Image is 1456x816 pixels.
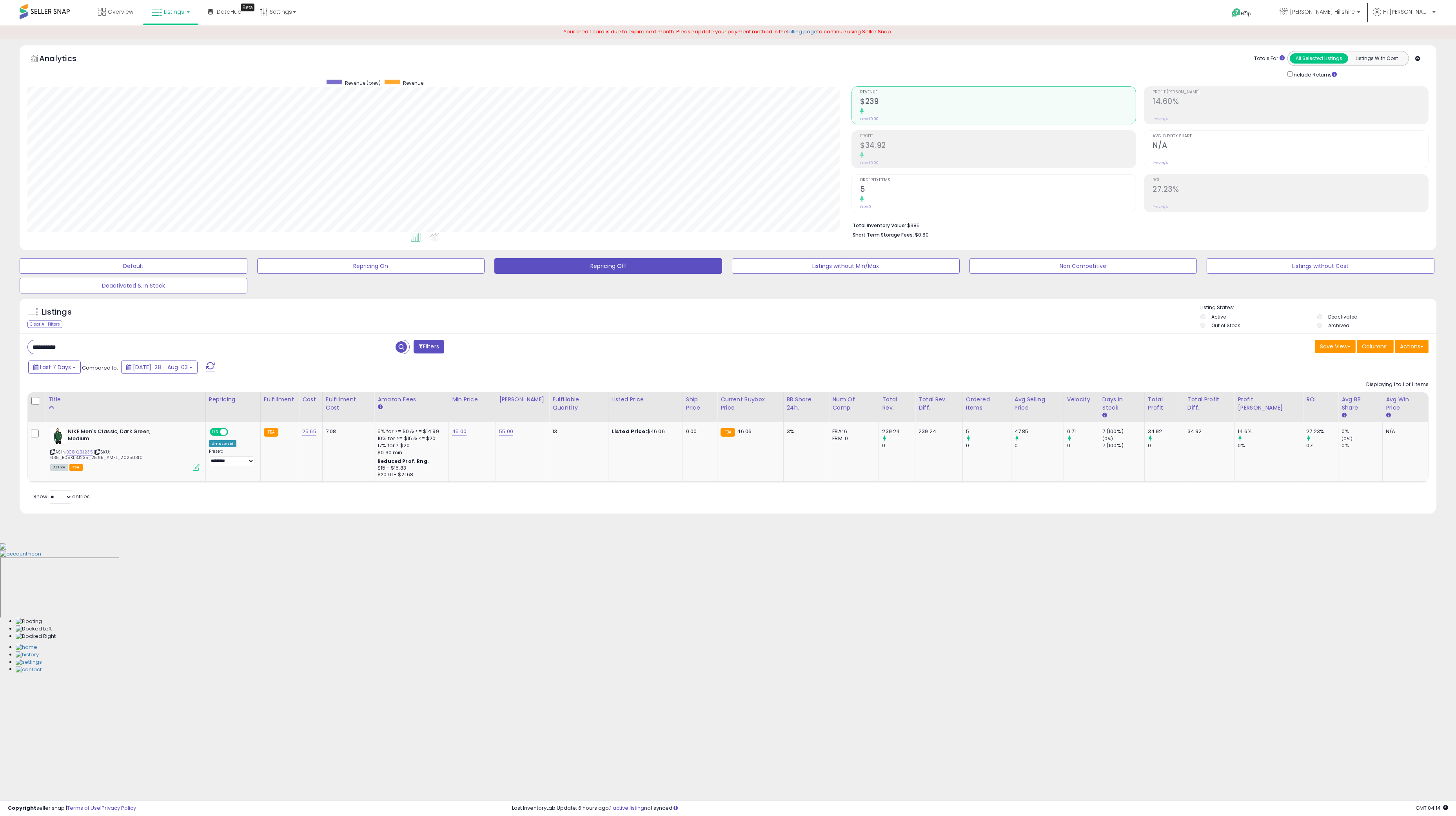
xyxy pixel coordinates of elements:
[209,395,257,404] div: Repricing
[1067,428,1099,435] div: 0.71
[721,428,735,437] small: FBA
[1067,395,1096,404] div: Velocity
[787,28,817,35] a: billing page
[1238,428,1303,435] div: 14.6%
[1328,322,1349,329] label: Archived
[1015,428,1064,435] div: 47.85
[499,395,546,404] div: [PERSON_NAME]
[737,428,752,435] span: 46.06
[1306,395,1335,404] div: ROI
[1282,70,1346,79] div: Include Returns
[787,395,826,412] div: BB Share 24h.
[28,361,81,374] button: Last 7 Days
[1102,395,1141,412] div: Days In Stock
[860,117,879,121] small: Prev: $0.00
[1153,90,1428,95] span: Profit [PERSON_NAME]
[832,428,873,435] div: FBA: 6
[345,80,381,86] span: Revenue (prev)
[1315,340,1356,353] button: Save View
[50,464,68,471] span: All listings currently available for purchase on Amazon
[1348,53,1406,64] button: Listings With Cost
[241,4,254,11] div: Tooltip anchor
[1153,134,1428,138] span: Avg. Buybox Share
[414,340,444,353] button: Filters
[1102,428,1144,435] div: 7 (100%)
[915,231,929,239] span: $0.80
[732,258,960,274] button: Listings without Min/Max
[612,428,677,435] div: $46.06
[721,395,780,412] div: Current Buybox Price
[1211,322,1240,329] label: Out of Stock
[50,428,66,444] img: 41XHgUXnbaL._SL40_.jpg
[326,395,371,412] div: Fulfillment Cost
[1153,97,1428,107] h2: 14.60%
[860,97,1136,107] h2: $239
[966,428,1011,435] div: 5
[1357,340,1394,353] button: Columns
[39,53,92,66] h5: Analytics
[50,428,200,470] div: ASIN:
[1067,442,1099,449] div: 0
[1241,10,1252,17] span: Help
[860,141,1136,151] h2: $34.92
[1342,435,1353,442] small: (0%)
[121,361,198,374] button: [DATE]-28 - Aug-03
[853,220,1423,229] li: $385
[860,160,879,165] small: Prev: $0.00
[378,404,382,411] small: Amazon Fees.
[1187,395,1231,412] div: Total Profit Diff.
[1306,428,1338,435] div: 27.23%
[211,428,220,435] span: ON
[612,395,679,404] div: Listed Price
[1290,8,1355,16] span: [PERSON_NAME] Hillshire
[966,442,1011,449] div: 0
[66,449,93,455] a: B08KL3J235
[969,258,1197,274] button: Non Competitive
[1148,442,1184,449] div: 0
[16,633,56,640] img: Docked Right
[1383,8,1430,16] span: Hi [PERSON_NAME]
[452,395,492,404] div: Min Price
[882,442,915,449] div: 0
[1015,442,1064,449] div: 0
[1238,395,1300,412] div: Profit [PERSON_NAME]
[403,80,423,86] span: Revenue
[1153,160,1168,165] small: Prev: N/A
[378,442,443,449] div: 17% for > $20
[1386,428,1422,435] div: N/A
[42,307,72,318] h5: Listings
[164,8,184,16] span: Listings
[686,395,714,412] div: Ship Price
[552,395,605,412] div: Fulfillable Quantity
[853,222,906,229] b: Total Inventory Value:
[264,428,278,437] small: FBA
[882,428,915,435] div: 239.24
[1342,412,1346,419] small: Avg BB Share.
[378,395,445,404] div: Amazon Fees
[1395,340,1429,353] button: Actions
[16,625,52,633] img: Docked Left
[853,231,914,238] b: Short Term Storage Fees:
[1102,442,1144,449] div: 7 (100%)
[378,465,443,472] div: $15 - $15.83
[1225,2,1267,25] a: Help
[209,449,254,466] div: Preset:
[882,395,912,412] div: Total Rev.
[16,659,42,666] img: Settings
[16,644,37,651] img: Home
[108,8,133,16] span: Overview
[1342,442,1382,449] div: 0%
[919,428,957,435] div: 239.24
[20,278,247,293] button: Deactivated & In Stock
[217,8,241,16] span: DataHub
[1306,442,1338,449] div: 0%
[1015,395,1060,412] div: Avg Selling Price
[1231,8,1241,18] i: Get Help
[16,666,42,674] img: Contact
[919,395,959,412] div: Total Rev. Diff.
[1148,395,1181,412] div: Total Profit
[68,428,163,444] b: NIKE Men's Classic, Dark Green, Medium
[1211,313,1226,320] label: Active
[209,440,236,447] div: Amazon AI
[257,258,485,274] button: Repricing On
